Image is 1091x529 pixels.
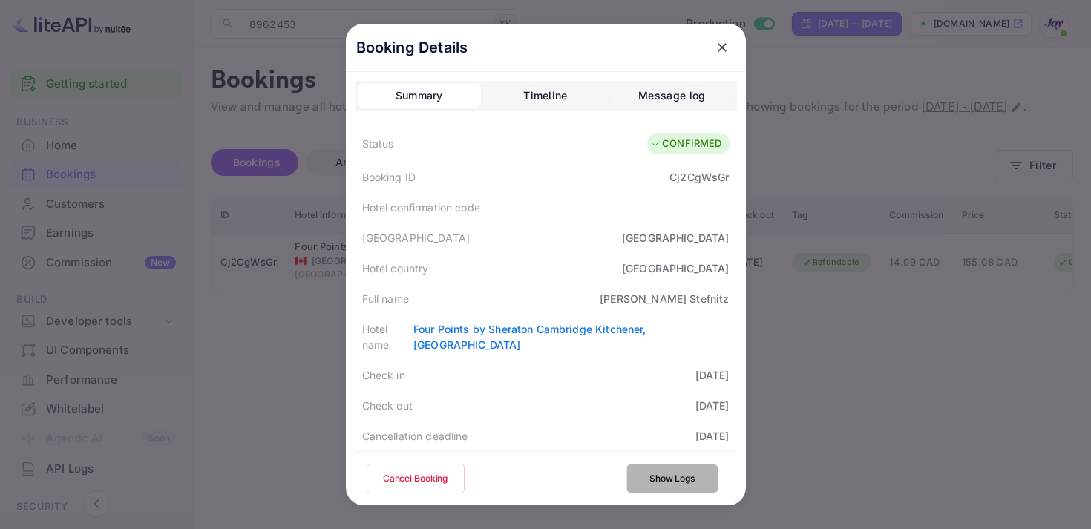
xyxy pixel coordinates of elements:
[669,169,729,185] div: Cj2CgWsGr
[626,464,718,493] button: Show Logs
[362,200,480,215] div: Hotel confirmation code
[362,367,405,383] div: Check in
[362,169,416,185] div: Booking ID
[362,321,413,352] div: Hotel name
[695,398,730,413] div: [DATE]
[396,87,443,105] div: Summary
[651,137,721,151] div: CONFIRMED
[362,398,413,413] div: Check out
[413,323,646,351] a: Four Points by Sheraton Cambridge Kitchener, [GEOGRAPHIC_DATA]
[695,367,730,383] div: [DATE]
[600,291,729,306] div: [PERSON_NAME] Stefnitz
[362,136,394,151] div: Status
[362,230,471,246] div: [GEOGRAPHIC_DATA]
[610,84,733,108] button: Message log
[638,87,705,105] div: Message log
[362,291,409,306] div: Full name
[356,36,468,59] p: Booking Details
[709,34,735,61] button: close
[362,260,429,276] div: Hotel country
[622,230,730,246] div: [GEOGRAPHIC_DATA]
[695,428,730,444] div: [DATE]
[523,87,567,105] div: Timeline
[367,464,465,493] button: Cancel Booking
[358,84,481,108] button: Summary
[362,428,468,444] div: Cancellation deadline
[622,260,730,276] div: [GEOGRAPHIC_DATA]
[484,84,607,108] button: Timeline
